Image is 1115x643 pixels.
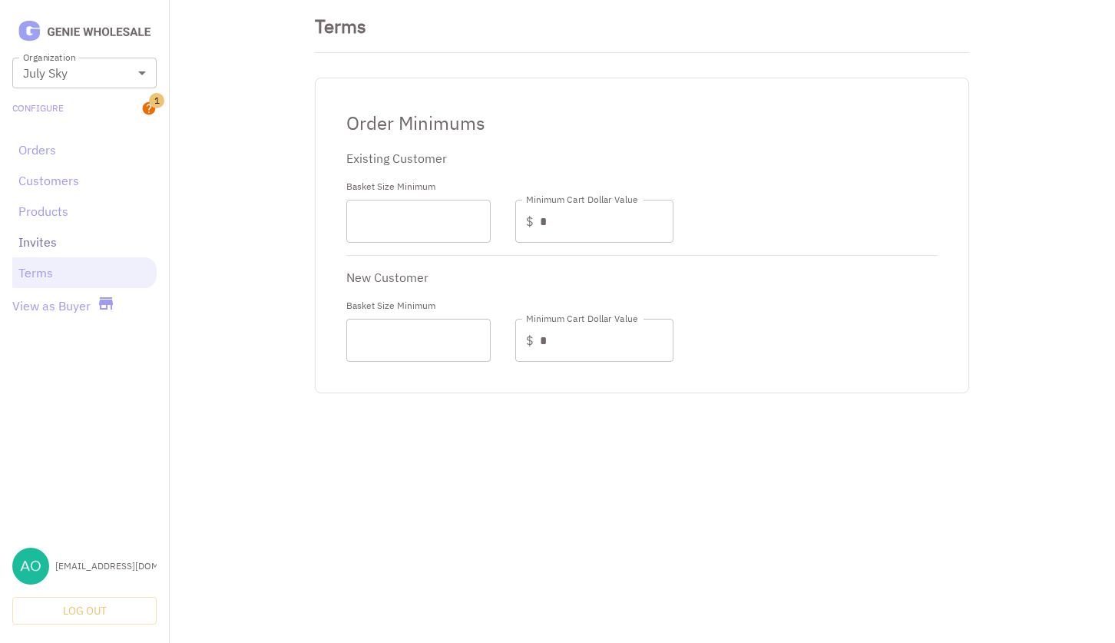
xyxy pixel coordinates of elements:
[18,233,151,251] a: Invites
[18,171,151,190] a: Customers
[23,51,75,64] label: Organization
[346,109,938,137] p: Order Minimums
[346,149,938,167] p: Existing Customer
[12,18,157,45] img: Logo
[12,297,91,315] a: View as Buyer
[346,299,491,313] div: Basket Size Minimum
[12,548,49,585] img: aoxue@julyskyskincare.com
[55,559,157,573] div: [EMAIL_ADDRESS][DOMAIN_NAME]
[526,193,638,206] label: Minimum Cart Dollar Value
[12,597,157,625] button: Log Out
[526,312,638,325] label: Minimum Cart Dollar Value
[18,202,151,220] a: Products
[526,212,534,230] p: $
[346,180,491,194] div: Basket Size Minimum
[18,141,151,159] a: Orders
[18,263,151,282] a: Terms
[315,12,366,40] div: Terms
[12,58,157,88] div: July Sky
[149,93,164,108] span: 1
[346,268,938,287] p: New Customer
[12,101,64,115] a: Configure
[526,331,534,350] p: $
